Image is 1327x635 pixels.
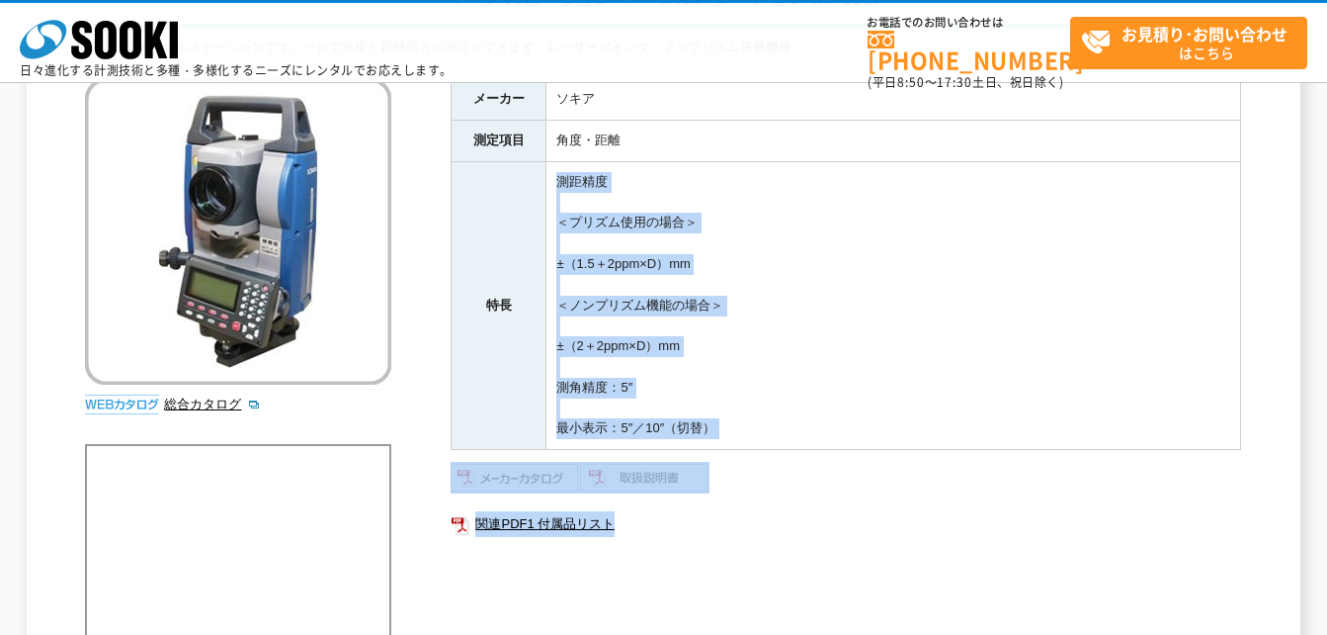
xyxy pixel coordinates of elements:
[868,73,1063,91] span: (平日 ～ 土日、祝日除く)
[85,78,391,385] img: トータルステーション iM-105F
[85,395,159,414] img: webカタログ
[937,73,972,91] span: 17:30
[897,73,925,91] span: 8:50
[451,511,1241,537] a: 関連PDF1 付属品リスト
[546,120,1241,161] td: 角度・距離
[1070,17,1307,69] a: お見積り･お問い合わせはこちら
[580,475,709,490] a: 取扱説明書
[546,161,1241,449] td: 測距精度 ＜プリズム使用の場合＞ ±（1.5＋2ppm×D）mm ＜ノンプリズム機能の場合＞ ±（2＋2ppm×D）mm 測角精度：5″ 最小表示：5″／10″（切替）
[452,79,546,121] th: メーカー
[1121,22,1287,45] strong: お見積り･お問い合わせ
[546,79,1241,121] td: ソキア
[1081,18,1306,67] span: はこちら
[164,397,261,411] a: 総合カタログ
[580,462,709,494] img: 取扱説明書
[868,17,1070,29] span: お電話でのお問い合わせは
[452,161,546,449] th: 特長
[868,31,1070,71] a: [PHONE_NUMBER]
[451,475,580,490] a: メーカーカタログ
[451,462,580,494] img: メーカーカタログ
[20,64,453,76] p: 日々進化する計測技術と多種・多様化するニーズにレンタルでお応えします。
[452,120,546,161] th: 測定項目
